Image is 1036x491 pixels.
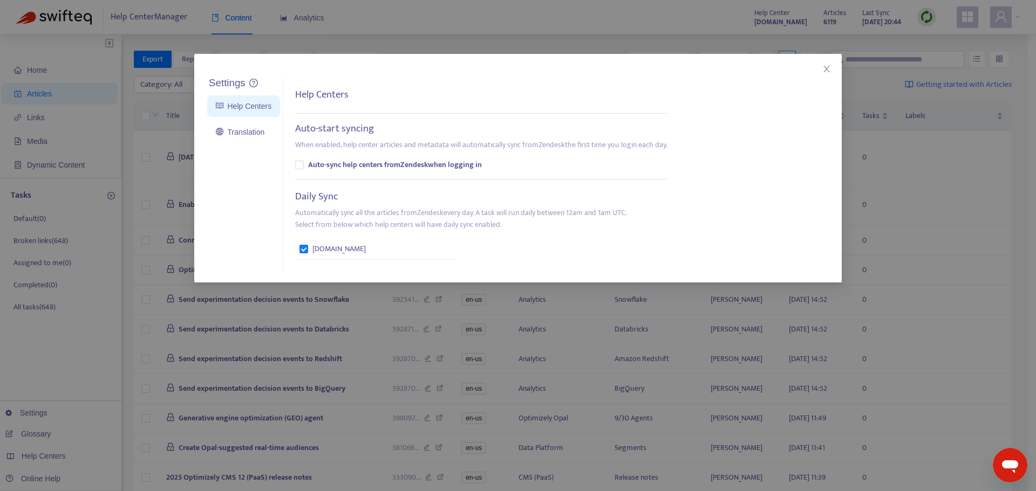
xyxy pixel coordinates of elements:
h5: Auto-start syncing [295,123,374,135]
p: Automatically sync all the articles from Zendesk every day. A task will run daily between 12am an... [295,207,627,231]
h5: Help Centers [295,89,349,101]
span: question-circle [249,79,258,87]
span: [DOMAIN_NAME] [312,243,366,255]
span: close [822,65,831,73]
h5: Settings [209,77,246,89]
h5: Daily Sync [295,191,338,203]
button: Close [821,63,833,75]
p: When enabled, help center articles and metadata will automatically sync from Zendesk the first ti... [295,139,667,151]
iframe: Button to launch messaging window [993,448,1027,482]
a: Translation [216,128,264,136]
b: Auto-sync help centers from Zendesk when logging in [308,159,482,171]
a: question-circle [249,79,258,88]
a: Help Centers [216,102,271,110]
